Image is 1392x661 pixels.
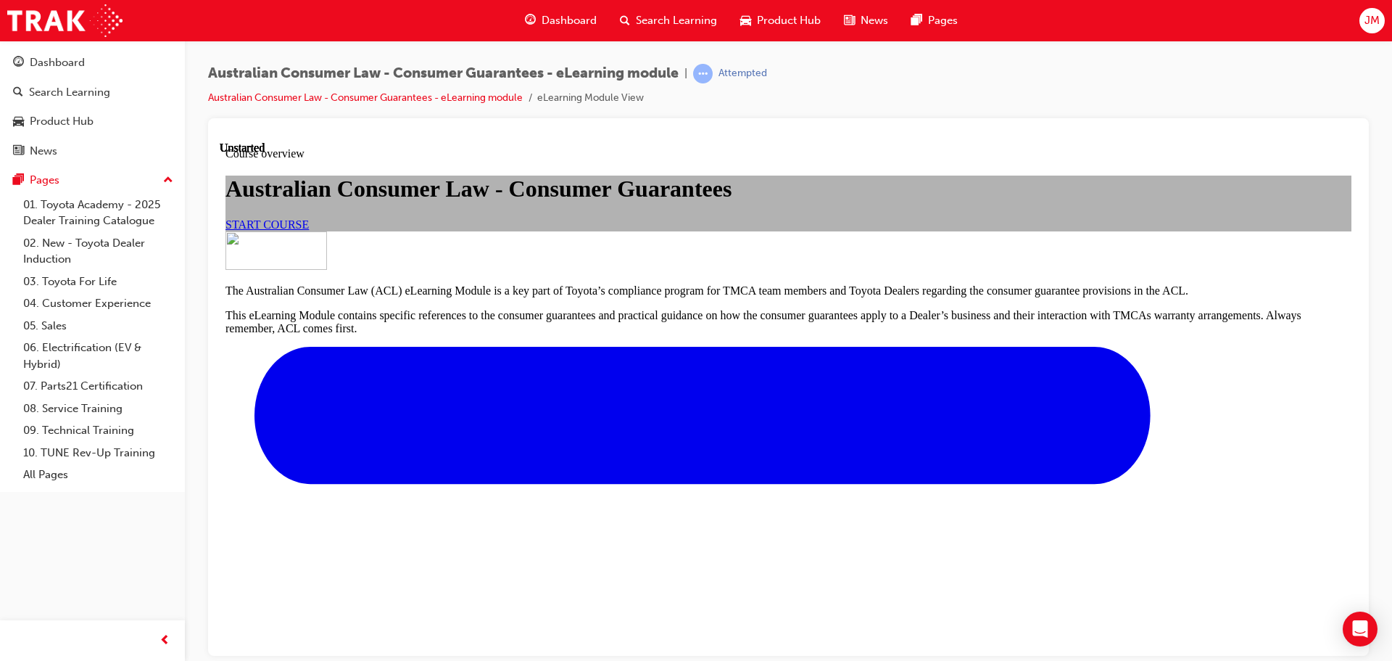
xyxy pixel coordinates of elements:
a: car-iconProduct Hub [729,6,832,36]
span: search-icon [13,86,23,99]
a: search-iconSearch Learning [608,6,729,36]
span: Dashboard [542,12,597,29]
li: eLearning Module View [537,90,644,107]
a: News [6,138,179,165]
span: Australian Consumer Law - Consumer Guarantees - eLearning module [208,65,679,82]
span: pages-icon [911,12,922,30]
a: Dashboard [6,49,179,76]
span: guage-icon [13,57,24,70]
span: prev-icon [159,632,170,650]
span: guage-icon [525,12,536,30]
span: JM [1364,12,1380,29]
a: All Pages [17,464,179,486]
a: Product Hub [6,108,179,135]
a: news-iconNews [832,6,900,36]
a: 05. Sales [17,315,179,337]
span: up-icon [163,171,173,190]
a: 03. Toyota For Life [17,271,179,293]
a: 10. TUNE Rev-Up Training [17,442,179,464]
span: | [684,65,687,82]
span: Search Learning [636,12,717,29]
a: pages-iconPages [900,6,969,36]
a: 08. Service Training [17,398,179,420]
div: News [30,143,57,160]
div: Search Learning [29,84,110,101]
span: news-icon [13,145,24,158]
div: Dashboard [30,54,85,71]
button: Pages [6,167,179,194]
img: Trak [7,4,123,37]
p: This eLearning Module contains specific references to the consumer guarantees and practical guida... [6,168,1132,194]
a: START COURSE [6,77,89,89]
a: 02. New - Toyota Dealer Induction [17,232,179,271]
span: Pages [928,12,958,29]
span: car-icon [13,115,24,128]
span: car-icon [740,12,751,30]
div: Attempted [718,67,767,81]
span: Course overview [6,6,85,18]
a: Search Learning [6,79,179,106]
button: DashboardSearch LearningProduct HubNews [6,46,179,167]
a: 04. Customer Experience [17,292,179,315]
a: 07. Parts21 Certification [17,375,179,398]
a: Australian Consumer Law - Consumer Guarantees - eLearning module [208,91,523,104]
span: pages-icon [13,174,24,187]
a: 09. Technical Training [17,419,179,442]
span: news-icon [844,12,855,30]
span: search-icon [620,12,630,30]
p: The Australian Consumer Law (ACL) eLearning Module is a key part of Toyota’s compliance program f... [6,143,1132,156]
div: Pages [30,172,59,189]
a: 06. Electrification (EV & Hybrid) [17,337,179,375]
span: learningRecordVerb_ATTEMPT-icon [693,64,713,83]
button: JM [1359,8,1385,33]
span: News [861,12,888,29]
a: guage-iconDashboard [513,6,608,36]
div: Product Hub [30,113,94,130]
div: Open Intercom Messenger [1343,612,1377,646]
span: Product Hub [757,12,821,29]
a: 01. Toyota Academy - 2025 Dealer Training Catalogue [17,194,179,232]
h1: Australian Consumer Law - Consumer Guarantees [6,34,1132,61]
